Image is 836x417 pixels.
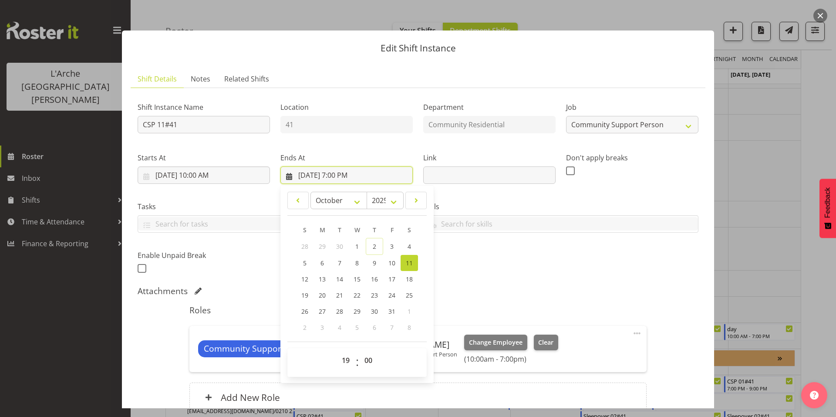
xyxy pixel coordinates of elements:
[138,217,412,231] input: Search for tasks
[191,74,210,84] span: Notes
[424,217,698,231] input: Search for skills
[534,335,559,350] button: Clear
[331,255,348,271] a: 7
[331,287,348,303] a: 21
[401,287,418,303] a: 25
[138,166,270,184] input: Click to select...
[338,226,341,234] span: T
[138,102,270,112] label: Shift Instance Name
[810,391,819,400] img: help-xxl-2.png
[566,102,698,112] label: Job
[401,238,418,255] a: 4
[383,238,401,255] a: 3
[366,255,383,271] a: 9
[296,271,313,287] a: 12
[313,287,331,303] a: 20
[338,323,341,332] span: 4
[356,352,359,373] span: :
[320,226,325,234] span: M
[366,287,383,303] a: 23
[301,291,308,299] span: 19
[390,323,394,332] span: 7
[366,303,383,319] a: 30
[390,242,394,251] span: 3
[373,226,376,234] span: T
[355,242,359,251] span: 1
[371,307,378,315] span: 30
[319,275,326,283] span: 13
[138,286,188,296] h5: Attachments
[566,153,698,163] label: Don't apply breaks
[348,238,366,255] a: 1
[138,250,270,261] label: Enable Unpaid Break
[331,303,348,319] a: 28
[348,255,366,271] a: 8
[138,116,270,133] input: Shift Instance Name
[138,153,270,163] label: Starts At
[224,74,269,84] span: Related Shifts
[408,307,411,315] span: 1
[388,307,395,315] span: 31
[366,271,383,287] a: 16
[131,44,705,53] p: Edit Shift Instance
[336,275,343,283] span: 14
[354,226,360,234] span: W
[303,323,307,332] span: 2
[391,226,394,234] span: F
[464,335,527,350] button: Change Employee
[313,271,331,287] a: 13
[303,259,307,267] span: 5
[138,74,177,84] span: Shift Details
[296,255,313,271] a: 5
[401,255,418,271] a: 11
[354,275,361,283] span: 15
[348,271,366,287] a: 15
[336,242,343,251] span: 30
[366,238,383,255] a: 2
[355,323,359,332] span: 5
[221,392,280,403] h6: Add New Role
[423,201,698,212] label: Skills
[338,259,341,267] span: 7
[383,303,401,319] a: 31
[301,275,308,283] span: 12
[336,307,343,315] span: 28
[406,291,413,299] span: 25
[280,153,413,163] label: Ends At
[303,226,307,234] span: S
[319,291,326,299] span: 20
[423,153,556,163] label: Link
[388,275,395,283] span: 17
[296,303,313,319] a: 26
[280,102,413,112] label: Location
[469,338,522,347] span: Change Employee
[401,271,418,287] a: 18
[301,242,308,251] span: 28
[408,242,411,251] span: 4
[354,307,361,315] span: 29
[408,226,411,234] span: S
[354,291,361,299] span: 22
[301,307,308,315] span: 26
[388,291,395,299] span: 24
[383,255,401,271] a: 10
[408,323,411,332] span: 8
[373,259,376,267] span: 9
[824,187,832,218] span: Feedback
[204,342,321,355] span: Community Support Person 1
[319,242,326,251] span: 29
[371,291,378,299] span: 23
[320,259,324,267] span: 6
[371,275,378,283] span: 16
[280,166,413,184] input: Click to select...
[348,287,366,303] a: 22
[138,201,413,212] label: Tasks
[373,242,376,251] span: 2
[189,305,646,315] h5: Roles
[319,307,326,315] span: 27
[464,355,558,363] h6: (10:00am - 7:00pm)
[336,291,343,299] span: 21
[406,275,413,283] span: 18
[348,303,366,319] a: 29
[406,259,413,267] span: 11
